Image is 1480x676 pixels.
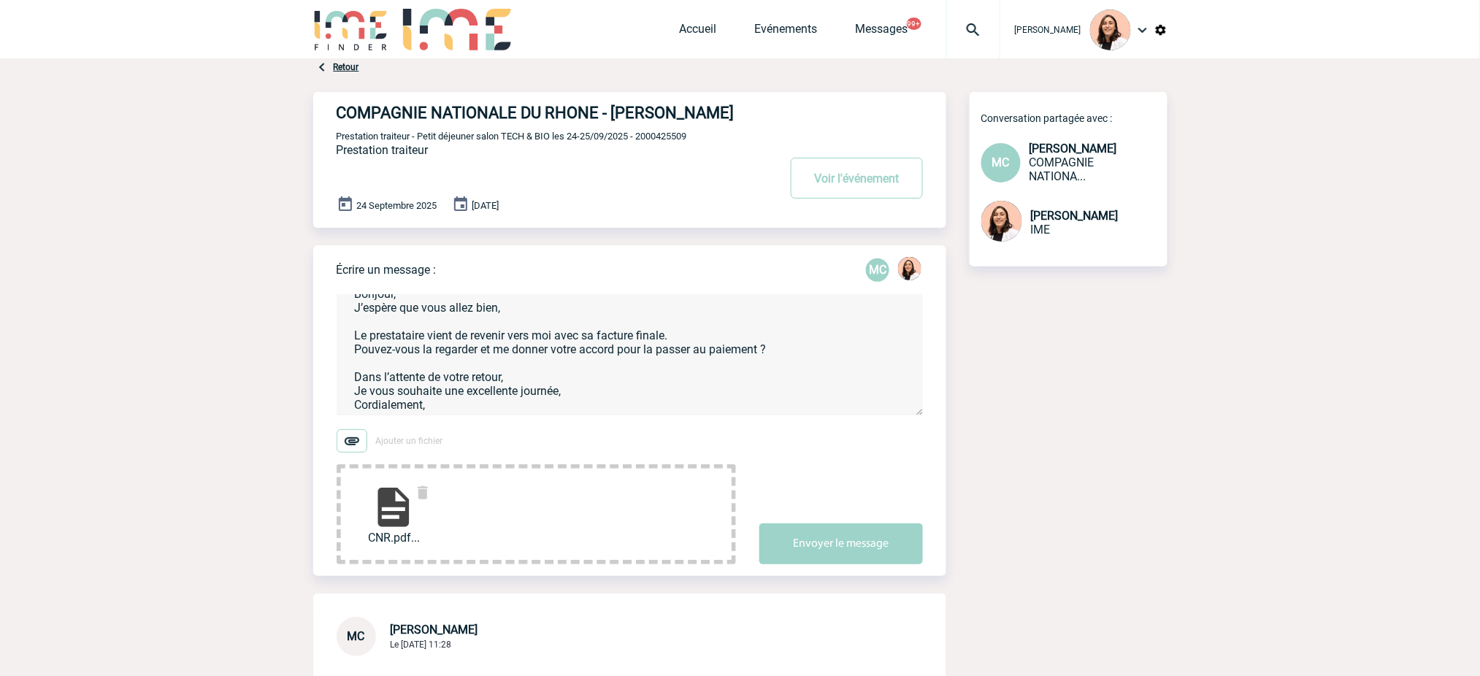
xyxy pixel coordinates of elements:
span: [PERSON_NAME] [1030,142,1117,155]
div: Marie-Stéphanie CHEVILLARD [866,258,889,282]
img: delete.svg [414,484,432,502]
span: [PERSON_NAME] [1015,25,1081,35]
img: IME-Finder [313,9,389,50]
span: Prestation traiteur - Petit déjeuner salon TECH & BIO les 24-25/09/2025 - 2000425509 [337,131,687,142]
a: Evénements [755,22,818,42]
span: Ajouter un fichier [376,436,443,446]
img: file-document.svg [370,484,417,531]
span: MC [348,629,365,643]
h4: COMPAGNIE NATIONALE DU RHONE - [PERSON_NAME] [337,104,735,122]
button: Voir l'événement [791,158,923,199]
span: [PERSON_NAME] [1031,209,1119,223]
p: MC [866,258,889,282]
span: Prestation traiteur [337,143,429,157]
span: Le [DATE] 11:28 [391,639,452,650]
span: COMPAGNIE NATIONALE DU RHONE [1030,155,1094,183]
p: Conversation partagée avec : [981,112,1167,124]
button: Envoyer le message [759,523,923,564]
img: 129834-0.png [1090,9,1131,50]
span: [PERSON_NAME] [391,623,478,637]
p: Écrire un message : [337,263,437,277]
img: 129834-0.png [898,257,921,280]
button: 99+ [907,18,921,30]
a: Retour [334,62,359,72]
span: 24 Septembre 2025 [357,200,437,211]
img: 129834-0.png [981,201,1022,242]
span: CNR.pdf... [356,531,432,545]
span: [DATE] [472,200,499,211]
span: MC [992,155,1010,169]
a: Messages [856,22,908,42]
a: Accueil [680,22,717,42]
div: Melissa NOBLET [898,257,921,283]
span: IME [1031,223,1051,237]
